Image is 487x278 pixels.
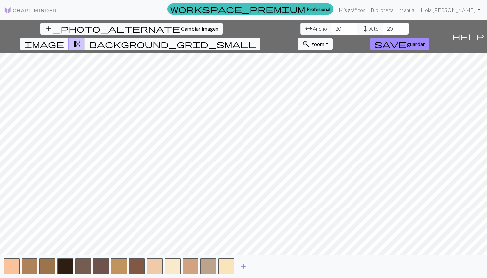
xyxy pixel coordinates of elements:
button: Cambiar imagen [40,23,223,35]
a: Hola,[PERSON_NAME] [418,3,483,17]
img: Logotipo [4,6,57,14]
span: zoom_in [302,39,310,49]
span: arrow_range [305,24,313,33]
span: height [361,24,369,33]
a: Profesional [167,3,333,15]
span: add_photo_alternate [45,24,180,33]
button: zoom [298,38,333,50]
span: image [24,39,64,49]
span: Cambiar imagen [181,25,218,32]
a: Mis gráficos [336,3,368,17]
button: guardar [370,38,429,50]
span: zoom [311,41,324,47]
span: help [452,32,484,41]
span: background_grid_small [89,39,256,49]
span: add [240,262,247,271]
span: workspace_premium [170,4,305,14]
span: guardar [407,41,425,47]
span: transition_fade [73,39,81,49]
span: Alto [369,25,379,33]
button: ayuda [449,20,487,53]
span: Ancho [313,25,327,33]
span: save [374,39,406,49]
a: Biblioteca [368,3,396,17]
button: Añadir color [235,260,252,273]
a: Manual [396,3,418,17]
